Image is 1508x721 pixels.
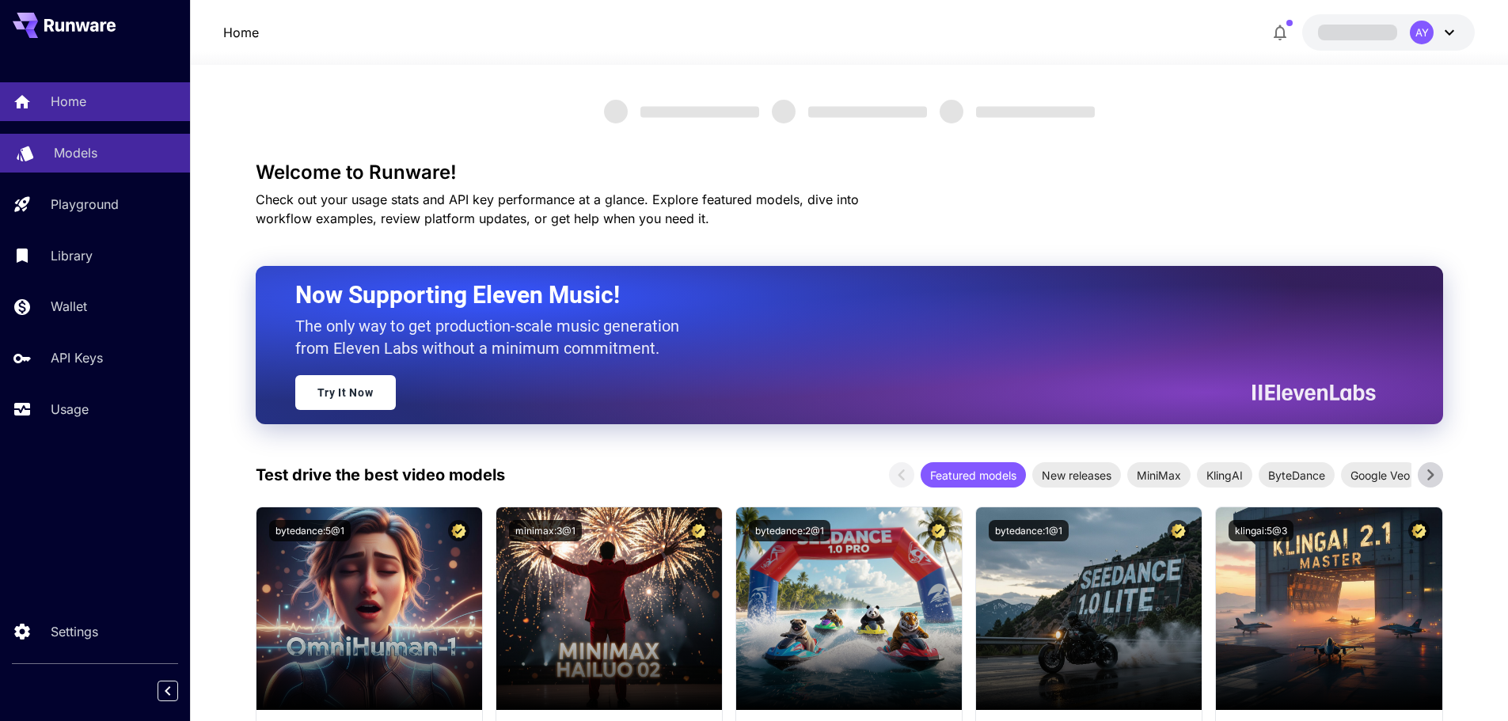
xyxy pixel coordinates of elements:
span: Check out your usage stats and API key performance at a glance. Explore featured models, dive int... [256,192,859,226]
button: Certified Model – Vetted for best performance and includes a commercial license. [688,520,709,541]
button: bytedance:5@1 [269,520,351,541]
span: MiniMax [1127,467,1191,484]
button: AY [1302,14,1475,51]
span: KlingAI [1197,467,1252,484]
button: klingai:5@3 [1229,520,1293,541]
button: bytedance:2@1 [749,520,830,541]
div: Featured models [921,462,1026,488]
a: Home [223,23,259,42]
a: Try It Now [295,375,396,410]
img: alt [736,507,962,710]
div: New releases [1032,462,1121,488]
nav: breadcrumb [223,23,259,42]
img: alt [256,507,482,710]
button: minimax:3@1 [509,520,582,541]
p: API Keys [51,348,103,367]
img: alt [496,507,722,710]
p: Home [51,92,86,111]
p: Usage [51,400,89,419]
p: Settings [51,622,98,641]
div: KlingAI [1197,462,1252,488]
span: ByteDance [1259,467,1335,484]
p: Models [54,143,97,162]
img: alt [976,507,1202,710]
button: Collapse sidebar [158,681,178,701]
h3: Welcome to Runware! [256,161,1443,184]
button: Certified Model – Vetted for best performance and includes a commercial license. [448,520,469,541]
span: Featured models [921,467,1026,484]
img: alt [1216,507,1442,710]
div: Google Veo [1341,462,1419,488]
p: Library [51,246,93,265]
button: bytedance:1@1 [989,520,1069,541]
h2: Now Supporting Eleven Music! [295,280,1364,310]
p: Wallet [51,297,87,316]
span: New releases [1032,467,1121,484]
div: ByteDance [1259,462,1335,488]
p: Playground [51,195,119,214]
button: Certified Model – Vetted for best performance and includes a commercial license. [1168,520,1189,541]
div: AY [1410,21,1434,44]
span: Google Veo [1341,467,1419,484]
div: Collapse sidebar [169,677,190,705]
div: MiniMax [1127,462,1191,488]
button: Certified Model – Vetted for best performance and includes a commercial license. [928,520,949,541]
button: Certified Model – Vetted for best performance and includes a commercial license. [1408,520,1430,541]
p: The only way to get production-scale music generation from Eleven Labs without a minimum commitment. [295,315,691,359]
p: Test drive the best video models [256,463,505,487]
